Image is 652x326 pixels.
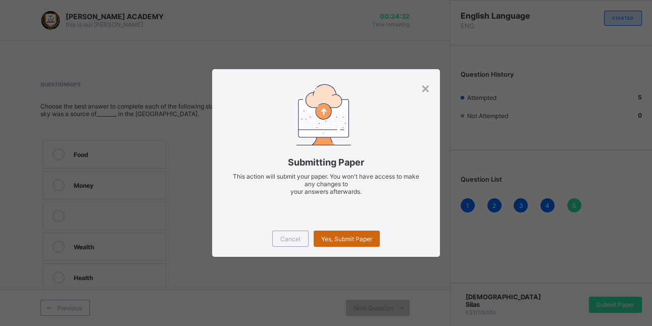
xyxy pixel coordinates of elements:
[233,173,419,195] span: This action will submit your paper. You won't have access to make any changes to your answers aft...
[227,157,425,168] span: Submitting Paper
[420,79,430,96] div: ×
[280,235,300,243] span: Cancel
[296,84,351,145] img: submitting-paper.7509aad6ec86be490e328e6d2a33d40a.svg
[321,235,372,243] span: Yes, Submit Paper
